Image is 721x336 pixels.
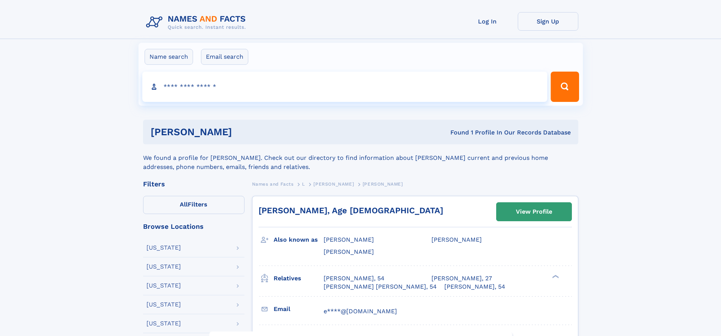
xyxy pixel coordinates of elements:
a: [PERSON_NAME] [313,179,354,189]
div: Filters [143,181,244,188]
a: Names and Facts [252,179,294,189]
h3: Email [274,303,324,316]
a: View Profile [497,203,572,221]
h3: Relatives [274,272,324,285]
label: Name search [145,49,193,65]
a: [PERSON_NAME], 54 [324,274,385,283]
img: Logo Names and Facts [143,12,252,33]
a: [PERSON_NAME] [PERSON_NAME], 54 [324,283,437,291]
span: [PERSON_NAME] [324,236,374,243]
button: Search Button [551,72,579,102]
div: ❯ [550,274,559,279]
label: Email search [201,49,248,65]
div: View Profile [516,203,552,220]
div: [US_STATE] [146,302,181,308]
span: [PERSON_NAME] [431,236,482,243]
a: Log In [457,12,518,31]
span: [PERSON_NAME] [324,248,374,255]
a: [PERSON_NAME], 54 [444,283,505,291]
a: [PERSON_NAME], 27 [431,274,492,283]
a: L [302,179,305,189]
span: L [302,181,305,187]
div: We found a profile for [PERSON_NAME]. Check out our directory to find information about [PERSON_N... [143,144,578,172]
div: [US_STATE] [146,320,181,327]
input: search input [142,72,548,102]
span: [PERSON_NAME] [363,181,403,187]
a: [PERSON_NAME], Age [DEMOGRAPHIC_DATA] [259,206,443,215]
div: [US_STATE] [146,245,181,251]
h3: Also known as [274,233,324,246]
div: Browse Locations [143,223,244,230]
div: [US_STATE] [146,264,181,270]
label: Filters [143,196,244,214]
span: All [180,201,188,208]
div: Found 1 Profile In Our Records Database [341,128,571,137]
a: Sign Up [518,12,578,31]
h1: [PERSON_NAME] [151,127,341,137]
div: [US_STATE] [146,283,181,289]
span: [PERSON_NAME] [313,181,354,187]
